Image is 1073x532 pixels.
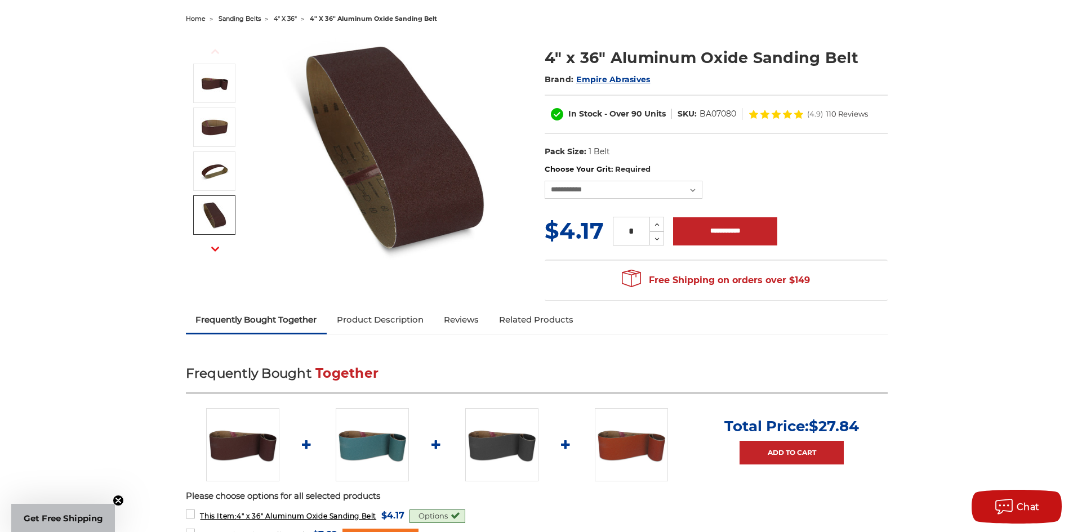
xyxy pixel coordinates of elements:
[24,513,103,524] span: Get Free Shipping
[826,110,868,118] span: 110 Reviews
[631,109,642,119] span: 90
[545,217,604,244] span: $4.17
[186,365,311,381] span: Frequently Bought
[202,39,229,64] button: Previous
[202,237,229,261] button: Next
[186,15,206,23] a: home
[327,307,434,332] a: Product Description
[545,164,888,175] label: Choose Your Grit:
[568,109,602,119] span: In Stock
[615,164,651,173] small: Required
[201,201,229,229] img: 4" x 36" Sanding Belt - AOX
[434,307,489,332] a: Reviews
[274,15,297,23] a: 4" x 36"
[644,109,666,119] span: Units
[807,110,823,118] span: (4.9)
[576,74,650,84] a: Empire Abrasives
[315,365,379,381] span: Together
[206,408,279,481] img: 4" x 36" Aluminum Oxide Sanding Belt
[310,15,437,23] span: 4" x 36" aluminum oxide sanding belt
[11,504,115,532] div: Get Free ShippingClose teaser
[409,509,465,523] div: Options
[972,490,1062,524] button: Chat
[186,490,888,503] p: Please choose options for all selected products
[545,146,586,158] dt: Pack Size:
[219,15,261,23] a: sanding belts
[604,109,629,119] span: - Over
[545,74,574,84] span: Brand:
[201,113,229,141] img: 4" x 36" AOX Sanding Belt
[489,307,584,332] a: Related Products
[622,269,810,292] span: Free Shipping on orders over $149
[186,307,327,332] a: Frequently Bought Together
[678,108,697,120] dt: SKU:
[1017,502,1040,512] span: Chat
[113,495,124,506] button: Close teaser
[724,417,859,435] p: Total Price:
[700,108,736,120] dd: BA07080
[545,47,888,69] h1: 4" x 36" Aluminum Oxide Sanding Belt
[740,441,844,464] a: Add to Cart
[589,146,610,158] dd: 1 Belt
[201,69,229,97] img: 4" x 36" Aluminum Oxide Sanding Belt
[381,508,404,523] span: $4.17
[200,512,237,520] strong: This Item:
[809,417,859,435] span: $27.84
[200,512,376,520] span: 4" x 36" Aluminum Oxide Sanding Belt
[201,157,229,185] img: 4" x 36" Sanding Belt - Aluminum Oxide
[282,35,507,260] img: 4" x 36" Aluminum Oxide Sanding Belt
